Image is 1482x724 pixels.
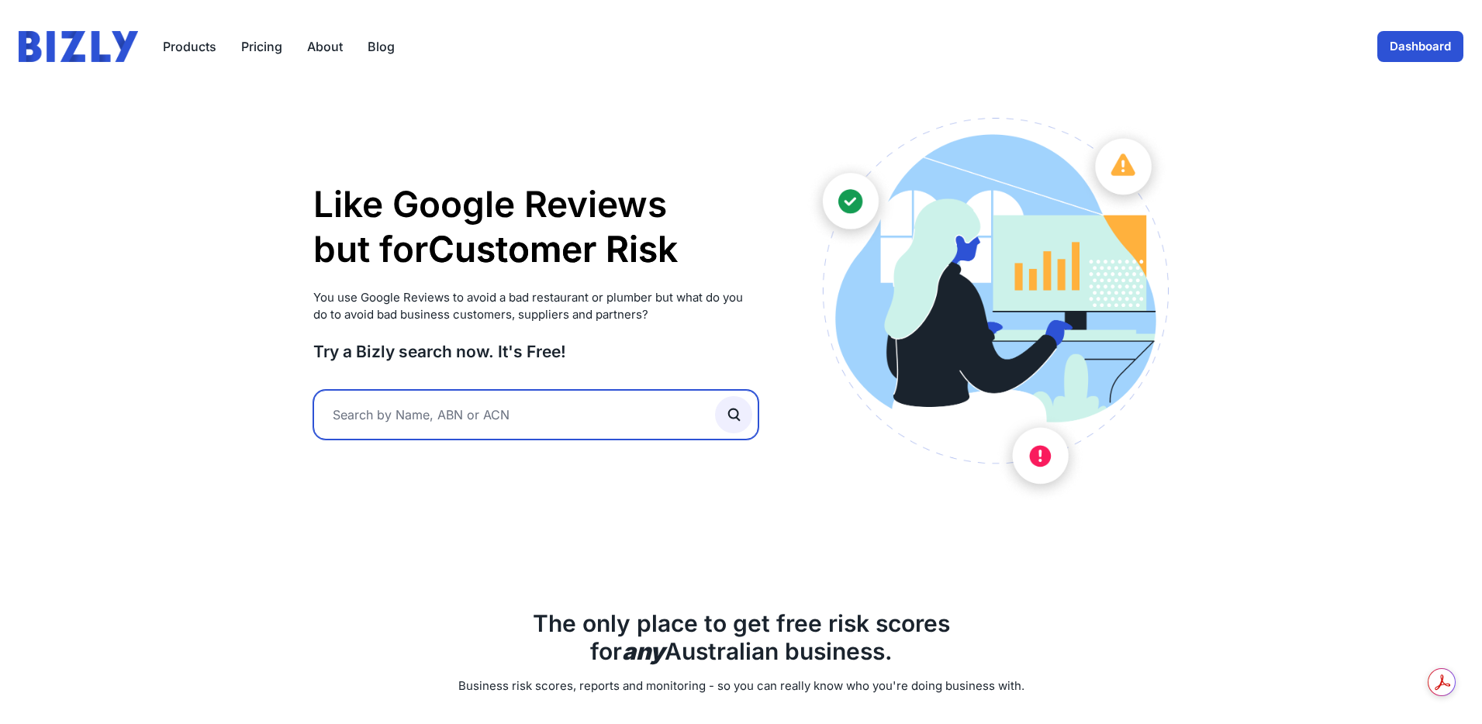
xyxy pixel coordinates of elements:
p: Business risk scores, reports and monitoring - so you can really know who you're doing business w... [313,677,1169,695]
h1: Like Google Reviews but for [313,182,759,271]
h2: The only place to get free risk scores for Australian business. [313,609,1169,665]
h3: Try a Bizly search now. It's Free! [313,341,759,362]
li: Supplier Risk [428,271,678,316]
p: You use Google Reviews to avoid a bad restaurant or plumber but what do you do to avoid bad busin... [313,289,759,324]
button: Products [163,37,216,56]
input: Search by Name, ABN or ACN [313,390,759,440]
b: any [622,637,665,665]
a: Blog [368,37,395,56]
a: Dashboard [1377,31,1463,62]
a: About [307,37,343,56]
li: Customer Risk [428,227,678,272]
a: Pricing [241,37,282,56]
